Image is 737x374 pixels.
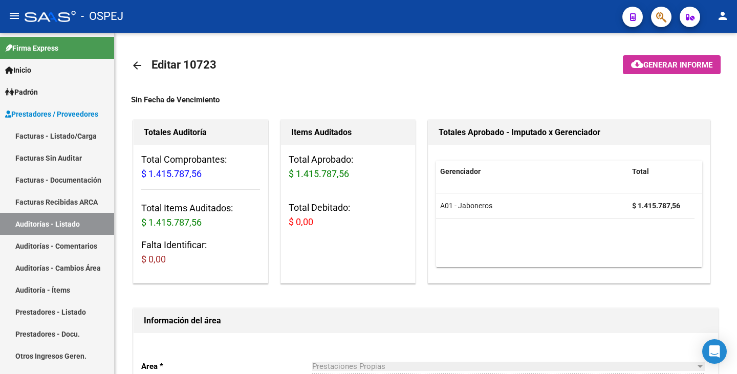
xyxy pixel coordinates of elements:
[702,339,727,364] div: Open Intercom Messenger
[5,108,98,120] span: Prestadores / Proveedores
[141,152,260,181] h3: Total Comprobantes:
[5,86,38,98] span: Padrón
[717,10,729,22] mat-icon: person
[131,94,721,105] div: Sin Fecha de Vencimiento
[291,124,405,141] h1: Items Auditados
[131,59,143,72] mat-icon: arrow_back
[439,124,700,141] h1: Totales Aprobado - Imputado x Gerenciador
[440,202,492,210] span: A01 - Jaboneros
[440,167,481,175] span: Gerenciador
[289,152,407,181] h3: Total Aprobado:
[643,60,712,70] span: Generar informe
[141,201,260,230] h3: Total Items Auditados:
[623,55,721,74] button: Generar informe
[289,168,349,179] span: $ 1.415.787,56
[141,238,260,267] h3: Falta Identificar:
[81,5,123,28] span: - OSPEJ
[632,167,649,175] span: Total
[141,254,166,265] span: $ 0,00
[151,58,216,71] span: Editar 10723
[144,313,708,329] h1: Información del área
[628,161,695,183] datatable-header-cell: Total
[289,201,407,229] h3: Total Debitado:
[5,42,58,54] span: Firma Express
[8,10,20,22] mat-icon: menu
[141,361,312,372] p: Area *
[5,64,31,76] span: Inicio
[141,217,202,228] span: $ 1.415.787,56
[289,216,313,227] span: $ 0,00
[141,168,202,179] span: $ 1.415.787,56
[631,58,643,70] mat-icon: cloud_download
[436,161,628,183] datatable-header-cell: Gerenciador
[144,124,257,141] h1: Totales Auditoría
[632,202,680,210] strong: $ 1.415.787,56
[312,362,385,371] span: Prestaciones Propias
